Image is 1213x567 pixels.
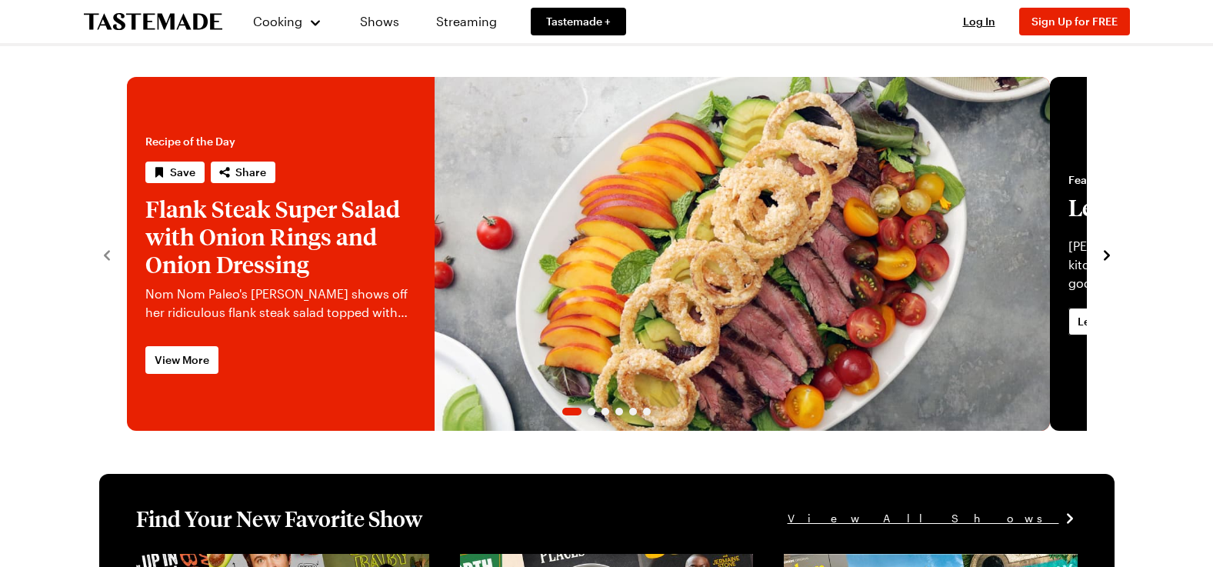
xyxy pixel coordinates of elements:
span: Go to slide 6 [643,408,651,415]
a: To Tastemade Home Page [84,13,222,31]
span: View All Shows [788,510,1059,527]
a: Tastemade + [531,8,626,35]
span: Log In [963,15,995,28]
span: Go to slide 1 [562,408,582,415]
span: Cooking [253,14,302,28]
div: 1 / 6 [127,77,1050,431]
button: Cooking [253,3,323,40]
button: Log In [948,14,1010,29]
button: navigate to previous item [99,245,115,263]
button: Share [211,162,275,183]
button: navigate to next item [1099,245,1115,263]
span: Sign Up for FREE [1031,15,1118,28]
a: View All Shows [788,510,1078,527]
span: Tastemade + [546,14,611,29]
span: Go to slide 2 [588,408,595,415]
span: Go to slide 5 [629,408,637,415]
a: Learn More [1068,308,1146,335]
a: View More [145,346,218,374]
h1: Find Your New Favorite Show [136,505,422,532]
button: Save recipe [145,162,205,183]
span: Learn More [1078,314,1137,329]
span: View More [155,352,209,368]
span: Save [170,165,195,180]
span: Go to slide 4 [615,408,623,415]
span: Go to slide 3 [602,408,609,415]
button: Sign Up for FREE [1019,8,1130,35]
span: Share [235,165,266,180]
